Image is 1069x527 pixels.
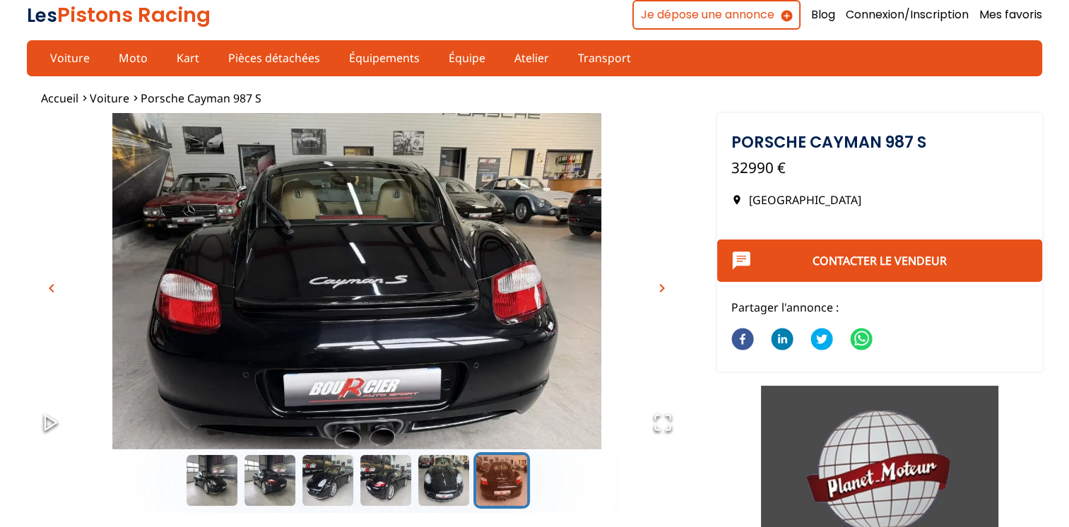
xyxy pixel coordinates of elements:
[731,319,754,361] button: facebook
[41,46,99,70] a: Voiture
[358,452,414,509] button: Go to Slide 4
[717,239,1042,282] button: Contacter le vendeur
[771,319,793,361] button: linkedin
[340,46,429,70] a: Équipements
[439,46,495,70] a: Équipe
[141,90,261,106] a: Porsche Cayman 987 S
[27,113,687,480] img: image
[90,90,129,106] a: Voiture
[651,278,673,299] button: chevron_right
[27,113,687,449] div: Go to Slide 6
[569,46,640,70] a: Transport
[415,452,472,509] button: Go to Slide 5
[219,46,329,70] a: Pièces détachées
[300,452,356,509] button: Go to Slide 3
[41,278,62,299] button: chevron_left
[41,90,78,106] a: Accueil
[979,7,1042,23] a: Mes favoris
[473,452,530,509] button: Go to Slide 6
[731,192,1028,208] p: [GEOGRAPHIC_DATA]
[110,46,157,70] a: Moto
[654,280,671,297] span: chevron_right
[731,158,1028,178] p: 32990 €
[167,46,208,70] a: Kart
[27,398,75,449] button: Play or Pause Slideshow
[27,452,687,509] div: Thumbnail Navigation
[731,300,1028,315] p: Partager l'annonce :
[242,452,298,509] button: Go to Slide 2
[813,253,947,268] a: Contacter le vendeur
[810,319,833,361] button: twitter
[811,7,835,23] a: Blog
[505,46,558,70] a: Atelier
[731,134,1028,150] h1: Porsche Cayman 987 S
[850,319,873,361] button: whatsapp
[639,398,687,449] button: Open Fullscreen
[184,452,240,509] button: Go to Slide 1
[846,7,969,23] a: Connexion/Inscription
[43,280,60,297] span: chevron_left
[27,1,211,29] a: LesPistons Racing
[27,3,57,28] span: Les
